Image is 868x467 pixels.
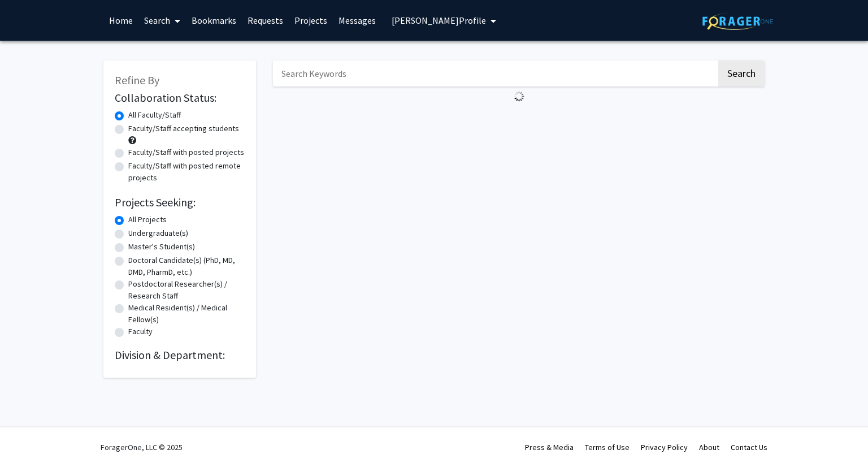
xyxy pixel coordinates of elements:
[103,1,138,40] a: Home
[128,326,153,338] label: Faculty
[718,60,765,87] button: Search
[101,427,183,467] div: ForagerOne, LLC © 2025
[273,106,765,132] nav: Page navigation
[128,214,167,226] label: All Projects
[128,109,181,121] label: All Faculty/Staff
[525,442,574,452] a: Press & Media
[128,227,188,239] label: Undergraduate(s)
[138,1,186,40] a: Search
[128,241,195,253] label: Master's Student(s)
[115,91,245,105] h2: Collaboration Status:
[128,146,244,158] label: Faculty/Staff with posted projects
[186,1,242,40] a: Bookmarks
[702,12,773,30] img: ForagerOne Logo
[115,348,245,362] h2: Division & Department:
[273,60,717,87] input: Search Keywords
[128,160,245,184] label: Faculty/Staff with posted remote projects
[115,196,245,209] h2: Projects Seeking:
[392,15,486,26] span: [PERSON_NAME] Profile
[641,442,688,452] a: Privacy Policy
[115,73,159,87] span: Refine By
[128,254,245,278] label: Doctoral Candidate(s) (PhD, MD, DMD, PharmD, etc.)
[333,1,381,40] a: Messages
[585,442,630,452] a: Terms of Use
[242,1,289,40] a: Requests
[289,1,333,40] a: Projects
[509,87,529,106] img: Loading
[128,302,245,326] label: Medical Resident(s) / Medical Fellow(s)
[699,442,719,452] a: About
[731,442,767,452] a: Contact Us
[128,278,245,302] label: Postdoctoral Researcher(s) / Research Staff
[128,123,239,135] label: Faculty/Staff accepting students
